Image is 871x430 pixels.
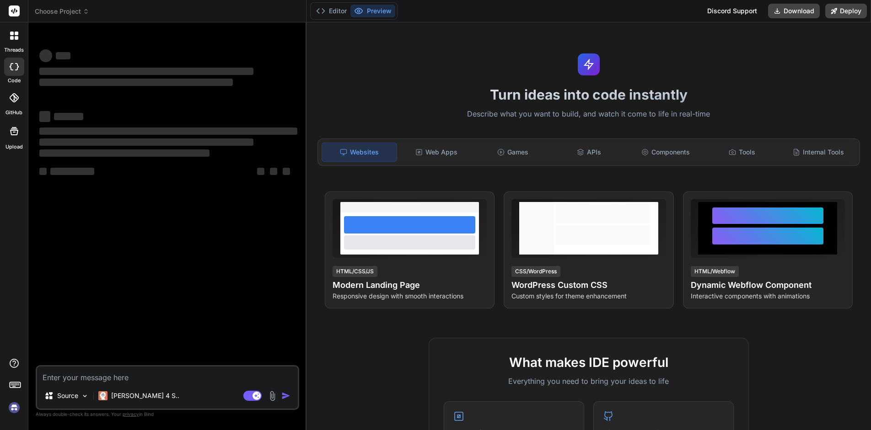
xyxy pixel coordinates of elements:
[39,68,253,75] span: ‌
[511,292,666,301] p: Custom styles for theme enhancement
[312,108,866,120] p: Describe what you want to build, and watch it come to life in real-time
[628,143,703,162] div: Components
[36,410,299,419] p: Always double-check its answers. Your in Bind
[475,143,550,162] div: Games
[333,279,487,292] h4: Modern Landing Page
[768,4,820,18] button: Download
[123,411,139,417] span: privacy
[267,391,278,401] img: attachment
[691,279,845,292] h4: Dynamic Webflow Component
[312,5,350,17] button: Editor
[57,391,78,400] p: Source
[825,4,867,18] button: Deploy
[511,266,560,277] div: CSS/WordPress
[281,391,290,400] img: icon
[35,7,89,16] span: Choose Project
[39,168,47,175] span: ‌
[54,113,83,120] span: ‌
[312,86,866,103] h1: Turn ideas into code instantly
[333,266,377,277] div: HTML/CSS/JS
[333,292,487,301] p: Responsive design with smooth interactions
[39,49,52,62] span: ‌
[552,143,626,162] div: APIs
[6,400,22,415] img: signin
[702,4,763,18] div: Discord Support
[399,143,473,162] div: Web Apps
[39,127,297,135] span: ‌
[39,149,210,157] span: ‌
[781,143,856,162] div: Internal Tools
[5,143,23,151] label: Upload
[350,5,395,17] button: Preview
[8,77,21,85] label: code
[270,168,277,175] span: ‌
[39,111,50,122] span: ‌
[691,266,739,277] div: HTML/Webflow
[283,168,290,175] span: ‌
[50,168,94,175] span: ‌
[444,376,734,387] p: Everything you need to bring your ideas to life
[56,52,70,59] span: ‌
[81,392,89,400] img: Pick Models
[98,391,108,400] img: Claude 4 Sonnet
[39,79,233,86] span: ‌
[691,292,845,301] p: Interactive components with animations
[5,109,22,117] label: GitHub
[257,168,264,175] span: ‌
[4,46,24,54] label: threads
[444,353,734,372] h2: What makes IDE powerful
[111,391,179,400] p: [PERSON_NAME] 4 S..
[322,143,397,162] div: Websites
[705,143,780,162] div: Tools
[511,279,666,292] h4: WordPress Custom CSS
[39,138,253,146] span: ‌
